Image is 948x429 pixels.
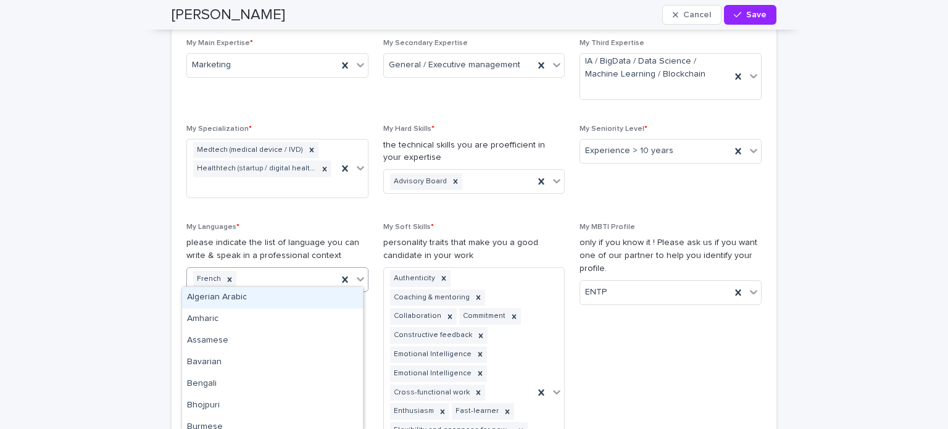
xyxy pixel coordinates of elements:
span: ENTP [585,286,607,299]
span: My Seniority Level [580,125,647,133]
div: Bengali [182,373,363,395]
div: Commitment [459,308,507,325]
p: personality traits that make you a good candidate in your work [383,236,565,262]
div: Medtech (medical device / IVD) [193,142,305,159]
div: Algerian Arabic [182,287,363,309]
div: French [193,271,223,288]
span: My Languages [186,223,239,231]
div: Enthusiasm [390,403,436,420]
div: Emotional Intelligence [390,346,473,363]
span: My MBTI Profile [580,223,635,231]
span: My Specialization [186,125,252,133]
h2: [PERSON_NAME] [172,6,285,24]
p: only if you know it ! Please ask us if you want one of our partner to help you identify your prof... [580,236,762,275]
span: IA / BigData / Data Science / Machine Learning / Blockchain [585,55,726,81]
span: My Hard Skills [383,125,434,133]
span: Experience > 10 years [585,144,673,157]
div: Constructive feedback [390,327,474,344]
div: Emotional Intelligence [390,365,473,382]
div: Authenticity [390,270,437,287]
div: Collaboration [390,308,443,325]
span: Save [746,10,767,19]
span: My Main Expertise [186,40,253,47]
span: General / Executive management [389,59,520,72]
div: Advisory Board [390,173,449,190]
div: Amharic [182,309,363,330]
span: Cancel [683,10,711,19]
span: My Soft Skills [383,223,434,231]
span: My Third Expertise [580,40,644,47]
button: Save [724,5,776,25]
span: Marketing [192,59,231,72]
p: the technical skills you are proefficient in your expertise [383,139,565,165]
div: Cross-functional work [390,385,472,401]
div: Bhojpuri [182,395,363,417]
div: Assamese [182,330,363,352]
div: Bavarian [182,352,363,373]
p: please indicate the list of language you can write & speak in a professional context [186,236,368,262]
span: My Secondary Expertise [383,40,468,47]
div: Fast-learner [452,403,501,420]
div: Coaching & mentoring [390,289,472,306]
button: Cancel [662,5,721,25]
div: Healthtech (startup / digital health) [193,160,318,177]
